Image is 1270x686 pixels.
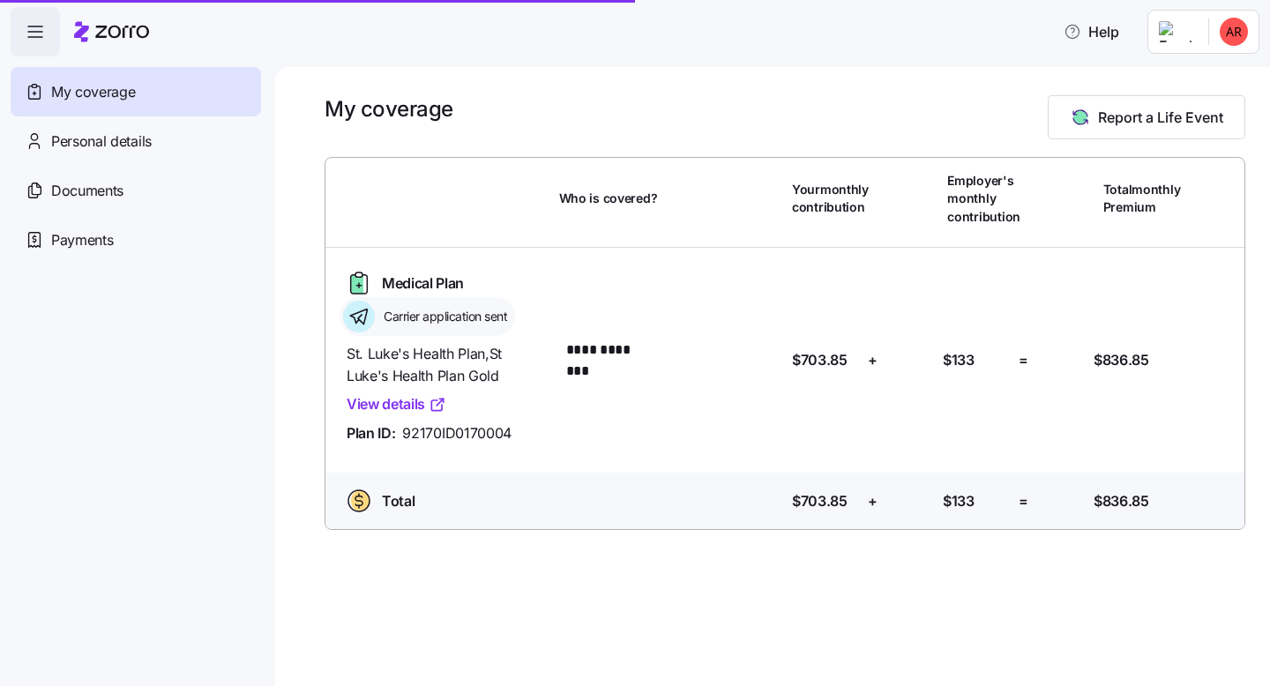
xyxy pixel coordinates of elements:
span: Payments [51,229,113,251]
a: My coverage [11,67,261,116]
h1: My coverage [325,95,453,123]
img: Employer logo [1159,21,1194,42]
a: Documents [11,166,261,215]
span: $133 [943,349,975,371]
img: 9089edb9d7b48b6318d164b63914d1a7 [1220,18,1248,46]
a: Payments [11,215,261,265]
button: Help [1050,14,1133,49]
span: = [1019,349,1028,371]
span: Documents [51,180,123,202]
span: Total monthly Premium [1103,181,1181,217]
span: $703.85 [792,490,848,512]
span: Report a Life Event [1098,107,1223,128]
span: Personal details [51,130,152,153]
span: Carrier application sent [378,308,507,325]
span: My coverage [51,81,135,103]
span: Employer's monthly contribution [947,172,1020,226]
span: Total [382,490,415,512]
span: $836.85 [1094,349,1149,371]
a: View details [347,393,446,415]
span: Help [1064,21,1119,42]
span: Plan ID: [347,422,395,444]
span: St. Luke's Health Plan , St Luke's Health Plan Gold [347,343,545,387]
button: Report a Life Event [1048,95,1245,139]
span: Your monthly contribution [792,181,869,217]
span: $836.85 [1094,490,1149,512]
span: $133 [943,490,975,512]
span: $703.85 [792,349,848,371]
span: + [868,349,878,371]
span: Medical Plan [382,272,464,295]
span: + [868,490,878,512]
span: Who is covered? [559,190,658,207]
span: 92170ID0170004 [402,422,512,444]
a: Personal details [11,116,261,166]
span: = [1019,490,1028,512]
